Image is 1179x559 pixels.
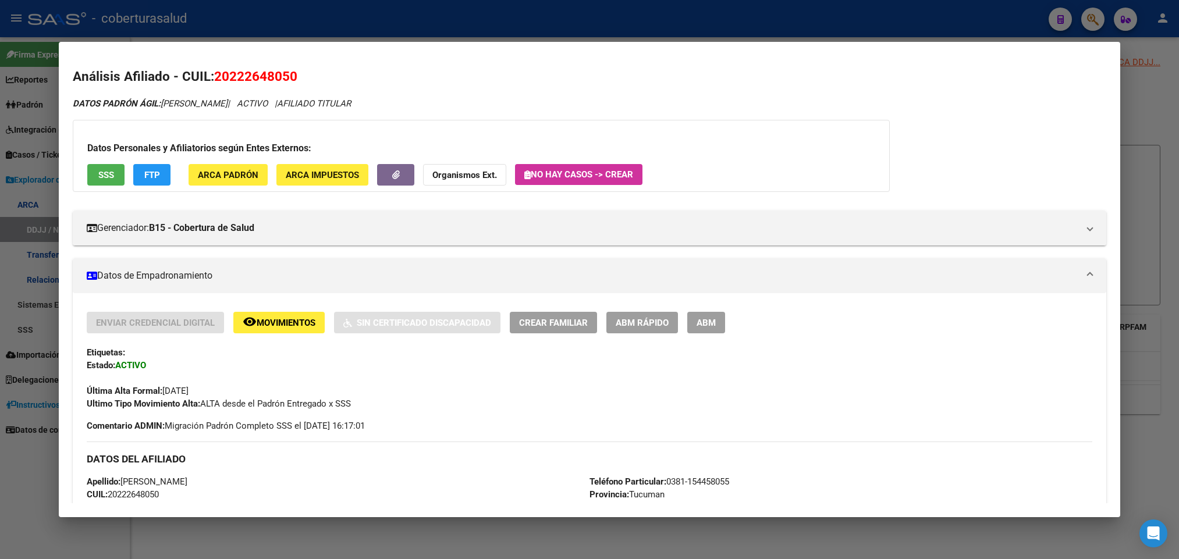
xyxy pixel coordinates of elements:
[524,169,633,180] span: No hay casos -> Crear
[73,98,161,109] strong: DATOS PADRÓN ÁGIL:
[589,502,652,512] span: 16204
[87,386,162,396] strong: Última Alta Formal:
[87,489,108,500] strong: CUIL:
[87,453,1092,465] h3: DATOS DEL AFILIADO
[616,318,669,328] span: ABM Rápido
[257,318,315,328] span: Movimientos
[87,419,365,432] span: Migración Padrón Completo SSS el [DATE] 16:17:01
[357,318,491,328] span: Sin Certificado Discapacidad
[87,141,875,155] h3: Datos Personales y Afiliatorios según Entes Externos:
[87,312,224,333] button: Enviar Credencial Digital
[515,164,642,185] button: No hay casos -> Crear
[87,398,351,409] span: ALTA desde el Padrón Entregado x SSS
[687,312,725,333] button: ABM
[198,170,258,180] span: ARCA Padrón
[606,312,678,333] button: ABM Rápido
[432,170,497,180] strong: Organismos Ext.
[243,315,257,329] mat-icon: remove_red_eye
[87,360,115,371] strong: Estado:
[87,221,1078,235] mat-panel-title: Gerenciador:
[87,386,189,396] span: [DATE]
[87,476,187,487] span: [PERSON_NAME]
[510,312,597,333] button: Crear Familiar
[233,312,325,333] button: Movimientos
[589,489,665,500] span: Tucuman
[1139,519,1167,547] div: Open Intercom Messenger
[589,476,729,487] span: 0381-154458055
[423,164,506,186] button: Organismos Ext.
[73,211,1106,245] mat-expansion-panel-header: Gerenciador:B15 - Cobertura de Salud
[73,98,228,109] span: [PERSON_NAME]
[276,164,368,186] button: ARCA Impuestos
[73,98,351,109] i: | ACTIVO |
[87,502,133,512] strong: Documento:
[277,98,351,109] span: AFILIADO TITULAR
[149,221,254,235] strong: B15 - Cobertura de Salud
[87,347,125,358] strong: Etiquetas:
[96,318,215,328] span: Enviar Credencial Digital
[589,489,629,500] strong: Provincia:
[519,318,588,328] span: Crear Familiar
[87,489,159,500] span: 20222648050
[589,502,629,512] strong: Localidad:
[98,170,114,180] span: SSS
[115,360,146,371] strong: ACTIVO
[87,398,200,409] strong: Ultimo Tipo Movimiento Alta:
[87,476,120,487] strong: Apellido:
[73,258,1106,293] mat-expansion-panel-header: Datos de Empadronamiento
[189,164,268,186] button: ARCA Padrón
[87,269,1078,283] mat-panel-title: Datos de Empadronamiento
[87,164,125,186] button: SSS
[73,67,1106,87] h2: Análisis Afiliado - CUIL:
[214,69,297,84] span: 20222648050
[697,318,716,328] span: ABM
[144,170,160,180] span: FTP
[589,476,666,487] strong: Teléfono Particular:
[133,164,171,186] button: FTP
[286,170,359,180] span: ARCA Impuestos
[334,312,500,333] button: Sin Certificado Discapacidad
[87,502,274,512] span: DU - DOCUMENTO UNICO 22264805
[87,421,165,431] strong: Comentario ADMIN:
